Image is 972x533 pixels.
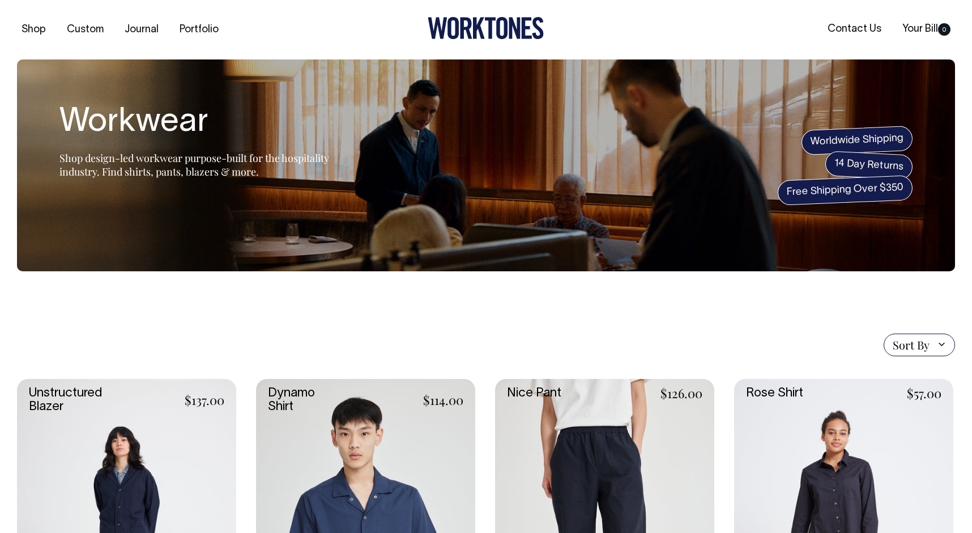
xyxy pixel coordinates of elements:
span: Worldwide Shipping [801,126,913,155]
a: Shop [17,20,50,39]
span: 0 [938,23,950,36]
span: 14 Day Returns [825,151,913,180]
a: Your Bill0 [898,20,955,39]
a: Portfolio [175,20,223,39]
a: Journal [120,20,163,39]
span: Sort By [893,338,930,352]
span: Free Shipping Over $350 [777,175,913,206]
h1: Workwear [59,105,343,141]
span: Shop design-led workwear purpose-built for the hospitality industry. Find shirts, pants, blazers ... [59,151,329,178]
a: Contact Us [823,20,886,39]
a: Custom [62,20,108,39]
